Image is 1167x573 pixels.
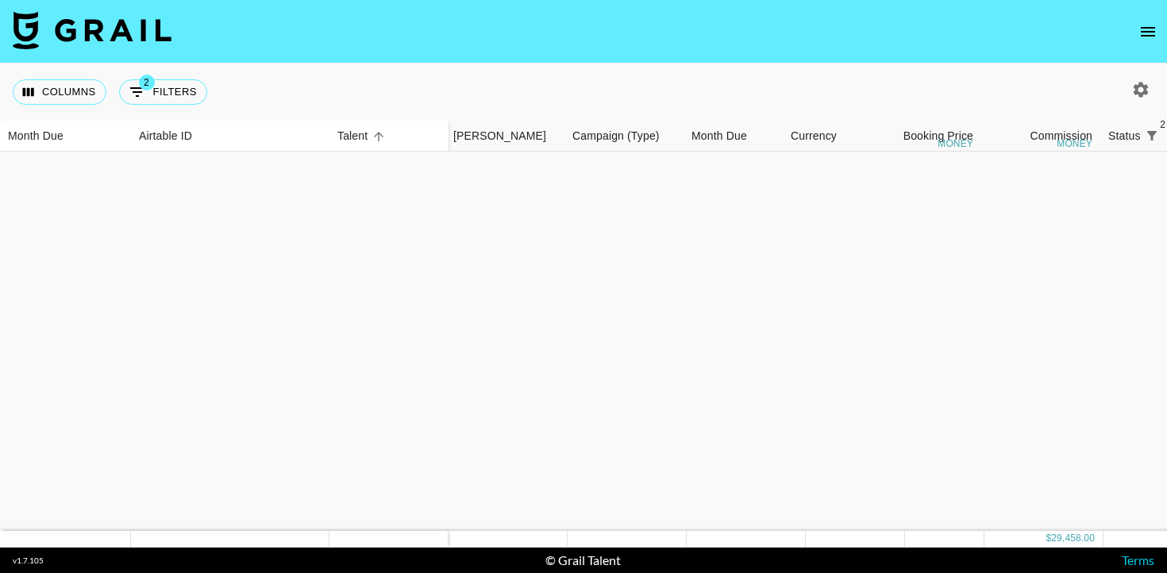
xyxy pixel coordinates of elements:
div: Talent [329,121,449,152]
div: Booker [445,121,564,152]
div: Airtable ID [131,121,329,152]
div: $ [1046,532,1051,545]
div: Month Due [8,121,64,152]
div: money [1057,139,1092,148]
img: Grail Talent [13,11,171,49]
div: Campaign (Type) [572,121,660,152]
button: Show filters [1141,125,1163,147]
button: Select columns [13,79,106,105]
div: Talent [337,121,368,152]
a: Terms [1122,552,1154,567]
div: 2 active filters [1141,125,1163,147]
div: Currency [783,121,862,152]
div: money [938,139,973,148]
div: Currency [791,121,837,152]
button: Sort [368,125,390,148]
div: Status [1108,121,1141,152]
div: Booking Price [903,121,973,152]
div: Campaign (Type) [564,121,684,152]
button: open drawer [1132,16,1164,48]
div: Airtable ID [139,121,192,152]
span: 2 [139,75,155,90]
div: Month Due [691,121,747,152]
div: [PERSON_NAME] [453,121,546,152]
button: Show filters [119,79,207,105]
div: v 1.7.105 [13,556,44,566]
div: 29,458.00 [1051,532,1095,545]
div: Month Due [684,121,783,152]
div: Commission [1030,121,1092,152]
div: © Grail Talent [545,552,621,568]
